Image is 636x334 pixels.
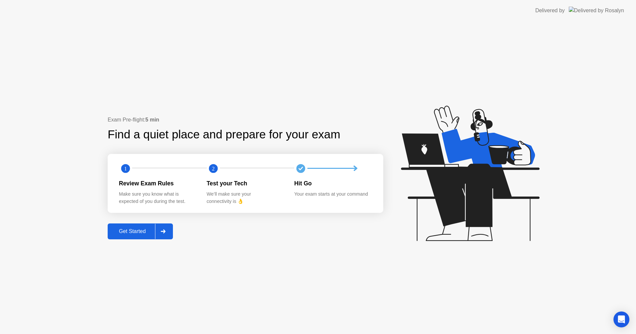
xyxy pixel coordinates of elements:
b: 5 min [145,117,159,122]
text: 1 [124,165,127,171]
div: Open Intercom Messenger [613,311,629,327]
img: Delivered by Rosalyn [569,7,624,14]
div: Review Exam Rules [119,179,196,188]
div: Exam Pre-flight: [108,116,383,124]
div: Find a quiet place and prepare for your exam [108,126,341,143]
div: Get Started [110,228,155,234]
div: Make sure you know what is expected of you during the test. [119,191,196,205]
text: 2 [212,165,215,171]
div: We’ll make sure your connectivity is 👌 [207,191,284,205]
div: Your exam starts at your command [294,191,371,198]
div: Hit Go [294,179,371,188]
div: Test your Tech [207,179,284,188]
button: Get Started [108,223,173,239]
div: Delivered by [535,7,565,15]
